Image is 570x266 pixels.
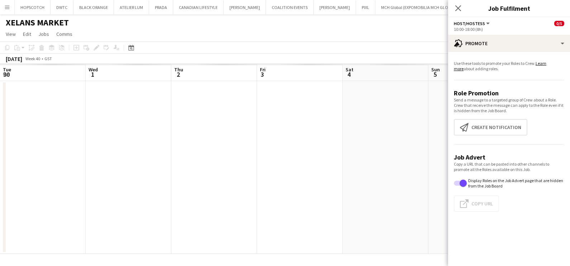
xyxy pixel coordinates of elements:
[56,31,72,37] span: Comms
[346,66,353,73] span: Sat
[454,97,564,113] p: Send a message to a targeted group of Crew about a Role. Crew that receive the message can apply ...
[431,66,440,73] span: Sun
[6,55,22,62] div: [DATE]
[454,61,564,71] p: Use these tools to promote your Roles to Crew. about adding roles.
[23,31,31,37] span: Edit
[314,0,356,14] button: [PERSON_NAME]
[430,70,440,79] span: 5
[87,70,98,79] span: 1
[260,66,266,73] span: Fri
[224,0,266,14] button: [PERSON_NAME]
[454,153,564,161] h3: Job Advert
[173,70,183,79] span: 2
[266,0,314,14] button: COALITION EVENTS
[6,31,16,37] span: View
[375,0,507,14] button: MCH Global (EXPOMOBILIA MCH GLOBAL ME LIVE MARKETING LLC)
[454,161,564,172] p: Copy a URL that can be pasted into other channels to promote all the Roles available on this Job.
[35,29,52,39] a: Jobs
[448,4,570,13] h3: Job Fulfilment
[3,66,11,73] span: Tue
[454,27,564,32] div: 10:00-18:00 (8h)
[174,66,183,73] span: Thu
[345,70,353,79] span: 4
[51,0,73,14] button: DWTC
[20,29,34,39] a: Edit
[114,0,149,14] button: ATELIER LUM
[173,0,224,14] button: CANADIAN LIFESTYLE
[454,89,564,97] h3: Role Promotion
[454,21,485,26] span: Host/Hostess
[44,56,52,61] div: GST
[554,21,564,26] span: 0/5
[2,70,11,79] span: 30
[356,0,375,14] button: PIXL
[454,119,527,136] button: Create notification
[89,66,98,73] span: Wed
[6,17,69,28] h1: XELANS MARKET
[259,70,266,79] span: 3
[24,56,42,61] span: Week 40
[448,35,570,52] div: Promote
[454,21,491,26] button: Host/Hostess
[149,0,173,14] button: PRADA
[467,178,564,189] label: Display Roles on the Job Advert page that are hidden from the Job Board
[15,0,51,14] button: HOPSCOTCH
[454,61,546,71] a: Learn more
[3,29,19,39] a: View
[53,29,75,39] a: Comms
[73,0,114,14] button: BLACK ORANGE
[38,31,49,37] span: Jobs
